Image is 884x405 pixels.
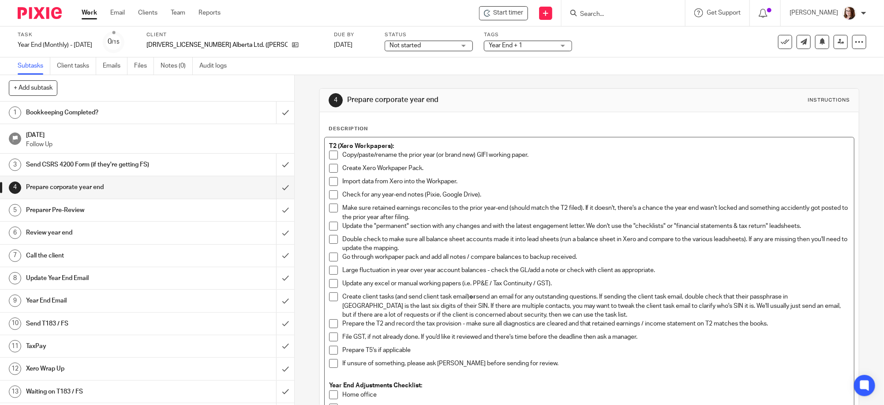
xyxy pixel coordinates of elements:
p: Create Xero Workpaper Pack. [342,164,850,173]
p: Description [329,125,368,132]
p: If unsure of something, please ask [PERSON_NAME] before sending for review. [342,359,850,368]
label: Client [146,31,323,38]
h1: Preparer Pre-Review [26,204,187,217]
h1: Send CSRS 4200 Form (if they're getting FS) [26,158,187,171]
span: Get Support [707,10,741,16]
div: 12 [9,363,21,375]
div: 0 [108,37,120,47]
p: Check for any year-end notes (Pixie, Google Drive). [342,190,850,199]
div: 1851204 Alberta Ltd. (Bjork) - Year End (Monthly) - September 2025 [479,6,528,20]
p: Update any excel or manual working papers (i.e. PP&E / Tax Continuity / GST). [342,279,850,288]
label: Task [18,31,92,38]
div: Instructions [808,97,850,104]
a: Emails [103,57,127,75]
a: Reports [199,8,221,17]
label: Due by [334,31,374,38]
div: 6 [9,227,21,239]
p: Make sure retained earnings reconciles to the prior year-end (should match the T2 filed). If it d... [342,204,850,222]
p: Double check to make sure all balance sheet accounts made it into lead sheets (run a balance shee... [342,235,850,253]
h1: Year End Email [26,294,187,307]
h1: Call the client [26,249,187,262]
p: Update the "permanent" section with any changes and with the latest engagement letter. We don't u... [342,222,850,231]
a: Files [134,57,154,75]
span: [DATE] [334,42,352,48]
img: Pixie [18,7,62,19]
h1: [DATE] [26,129,285,140]
p: Home office [342,390,850,399]
p: Create client tasks (and send client task email) send an email for any outstanding questions. If ... [342,292,850,319]
div: Year End (Monthly) - [DATE] [18,41,92,49]
div: 9 [9,295,21,307]
div: 7 [9,250,21,262]
span: Not started [390,42,421,49]
div: 10 [9,318,21,330]
div: 8 [9,272,21,284]
h1: Prepare corporate year end [347,95,608,105]
h1: TaxPay [26,340,187,353]
p: Large fluctuation in year over year account balances - check the GL/add a note or check with clie... [342,266,850,275]
small: /15 [112,40,120,45]
h1: Review year end [26,226,187,239]
div: 11 [9,340,21,352]
p: Go through workpaper pack and add all notes / compare balances to backup received. [342,253,850,261]
a: Clients [138,8,157,17]
p: Prepare the T2 and record the tax provision - make sure all diagnostics are cleared and that reta... [342,319,850,328]
h1: Send T183 / FS [26,317,187,330]
span: Year End + 1 [489,42,522,49]
a: Client tasks [57,57,96,75]
p: [DRIVERS_LICENSE_NUMBER] Alberta Ltd. ([PERSON_NAME]) [146,41,288,49]
a: Work [82,8,97,17]
a: Team [171,8,185,17]
div: Year End (Monthly) - September 2025 [18,41,92,49]
h1: Xero Wrap Up [26,362,187,375]
p: File GST, if not already done. If you'd like it reviewed and there's time before the deadline the... [342,333,850,341]
div: 13 [9,386,21,398]
a: Subtasks [18,57,50,75]
div: 5 [9,204,21,216]
a: Audit logs [199,57,233,75]
label: Tags [484,31,572,38]
p: [PERSON_NAME] [790,8,838,17]
a: Email [110,8,125,17]
p: Prepare T5's if applicable [342,346,850,355]
h1: Waiting on T183 / FS [26,385,187,398]
a: Notes (0) [161,57,193,75]
input: Search [579,11,659,19]
div: 3 [9,159,21,171]
strong: Year End Adjustments Checklist: [329,382,422,389]
strong: T2 (Xero Workpapers): [329,143,394,149]
div: 4 [329,93,343,107]
div: 4 [9,182,21,194]
p: Import data from Xero into the Workpaper. [342,177,850,186]
p: Copy/paste/rename the prior year (or brand new) GIFI working paper. [342,151,850,159]
strong: or [469,294,476,300]
h1: Update Year End Email [26,272,187,285]
h1: Prepare corporate year end [26,181,187,194]
div: 1 [9,106,21,119]
span: Start timer [493,8,523,18]
img: Kelsey%20Website-compressed%20Resized.jpg [843,6,857,20]
p: Follow Up [26,140,285,149]
h1: Bookkeeping Completed? [26,106,187,119]
label: Status [385,31,473,38]
button: + Add subtask [9,80,57,95]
